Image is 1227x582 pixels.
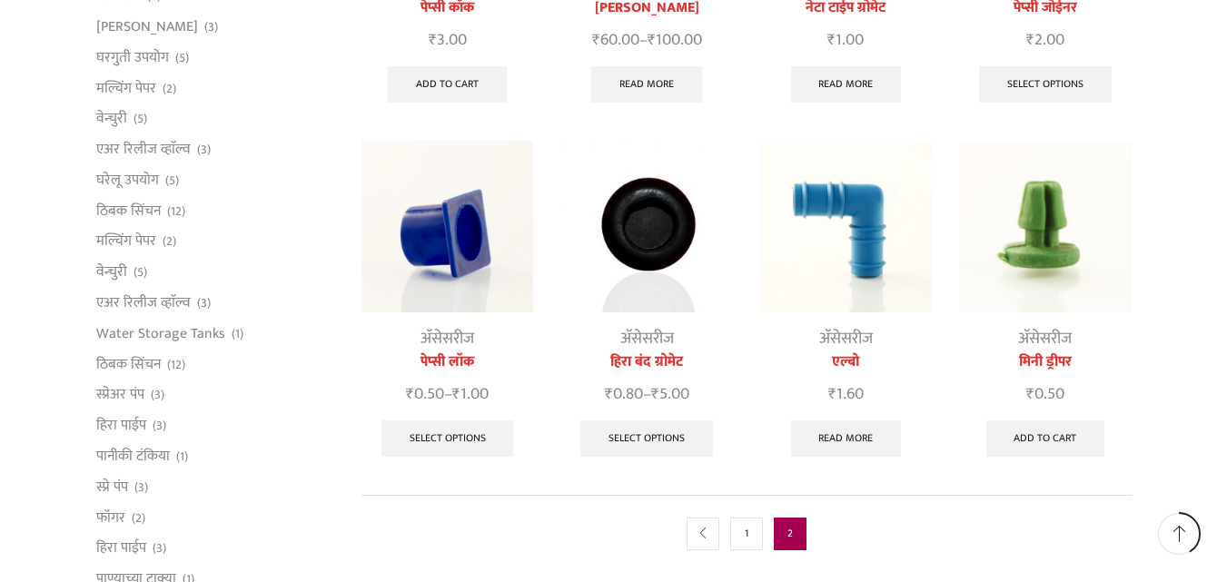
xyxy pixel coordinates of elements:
span: (3) [153,539,166,557]
a: घरेलू उपयोग [96,164,159,195]
a: Select options for “हिरा बंद ग्रोमेट” [580,420,713,457]
span: ₹ [1026,380,1034,408]
img: एल्बो [760,141,932,312]
bdi: 5.00 [651,380,689,408]
a: पेप्सी लॉक [361,351,533,373]
img: पेप्सी लॉक [361,141,533,312]
a: अ‍ॅसेसरीज [421,325,474,352]
a: एअर रिलीज व्हाॅल्व [96,288,191,319]
a: अ‍ॅसेसरीज [819,325,873,352]
a: पानीकी टंकिया [96,440,170,471]
a: फॉगर [96,502,125,533]
a: स्प्रे पंप [96,471,128,502]
span: (12) [167,202,185,221]
a: वेन्चुरी [96,104,127,134]
a: मिनी ड्रीपर [959,351,1131,373]
span: (3) [204,18,218,36]
a: [PERSON_NAME] [96,12,198,43]
img: मिनी ड्रीपर [959,141,1131,312]
a: Water Storage Tanks [96,318,225,349]
span: ₹ [648,26,656,54]
span: Page 2 [774,518,806,550]
span: (2) [163,80,176,98]
span: ₹ [651,380,659,408]
a: Select options for “पेप्सी लॉक” [381,420,514,457]
span: (12) [167,356,185,374]
span: ₹ [827,26,836,54]
bdi: 1.60 [828,380,864,408]
a: ठिबक सिंचन [96,349,161,380]
span: (5) [134,263,147,281]
bdi: 0.50 [406,380,444,408]
span: – [560,382,732,407]
a: एअर रिलीज व्हाॅल्व [96,134,191,165]
span: (3) [153,417,166,435]
span: (3) [134,478,148,497]
bdi: 1.00 [452,380,489,408]
a: Select options for “एल्बो” [791,420,902,457]
span: (5) [175,49,189,67]
bdi: 1.00 [827,26,864,54]
a: हिरा पाईप [96,533,146,564]
span: ₹ [429,26,437,54]
span: (5) [134,110,147,128]
span: ₹ [406,380,414,408]
a: अ‍ॅसेसरीज [620,325,674,352]
a: Add to cart: “मिनी ड्रीपर” [986,420,1105,457]
a: एल्बो [760,351,932,373]
a: हिरा बंद ग्रोमेट [560,351,732,373]
a: वेन्चुरी [96,257,127,288]
span: ₹ [452,380,460,408]
span: ₹ [605,380,613,408]
span: – [361,382,533,407]
span: ₹ [1026,26,1034,54]
a: मल्चिंग पेपर [96,226,156,257]
span: (5) [165,172,179,190]
bdi: 2.00 [1026,26,1064,54]
span: – [560,28,732,53]
a: Select options for “हिरा ड्रिल” [591,66,702,103]
a: अ‍ॅसेसरीज [1018,325,1072,352]
bdi: 0.80 [605,380,643,408]
span: (3) [197,294,211,312]
bdi: 100.00 [648,26,702,54]
a: Page 1 [730,518,763,550]
bdi: 3.00 [429,26,467,54]
nav: Product Pagination [361,495,1132,572]
span: (2) [132,509,145,528]
a: स्प्रेअर पंप [96,380,144,410]
span: (3) [151,386,164,404]
a: Read more about “नेटा टाईप ग्रोमेट” [791,66,902,103]
a: मल्चिंग पेपर [96,73,156,104]
span: (2) [163,232,176,251]
a: घरगुती उपयोग [96,42,169,73]
bdi: 60.00 [592,26,639,54]
a: हिरा पाईप [96,410,146,441]
span: (3) [197,141,211,159]
a: ठिबक सिंचन [96,195,161,226]
a: Add to cart: “पेप्सी कॉक” [388,66,507,103]
a: Select options for “पेप्सी जोईनर” [979,66,1112,103]
span: (1) [232,325,243,343]
img: Heera Lateral Closed Grommets [560,141,732,312]
bdi: 0.50 [1026,380,1064,408]
span: ₹ [828,380,836,408]
span: (1) [176,448,188,466]
span: ₹ [592,26,600,54]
